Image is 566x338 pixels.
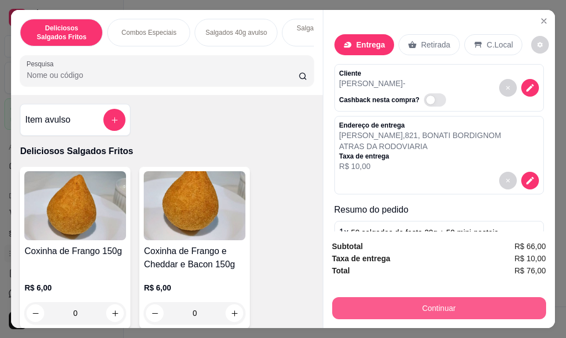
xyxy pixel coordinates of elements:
[421,39,450,50] p: Retirada
[339,141,501,152] p: ATRAS DA RODOVIARIA
[291,24,355,41] p: Salgados gourmet 40g
[515,265,546,277] span: R$ 76,00
[27,304,44,322] button: decrease-product-quantity
[24,171,126,240] img: product-image
[103,109,125,131] button: add-separate-item
[339,78,450,89] p: [PERSON_NAME] -
[226,304,243,322] button: increase-product-quantity
[24,282,126,293] p: R$ 6,00
[332,297,546,319] button: Continuar
[27,59,57,68] label: Pesquisa
[144,171,245,240] img: product-image
[332,242,363,251] strong: Subtotal
[24,245,126,258] h4: Coxinha de Frango 150g
[339,161,501,172] p: R$ 10,00
[521,79,539,97] button: decrease-product-quantity
[535,12,553,30] button: Close
[144,282,245,293] p: R$ 6,00
[27,70,298,81] input: Pesquisa
[515,252,546,265] span: R$ 10,00
[29,24,93,41] p: Deliciosos Salgados Fritos
[144,245,245,271] h4: Coxinha de Frango e Cheddar e Bacon 150g
[515,240,546,252] span: R$ 66,00
[146,304,164,322] button: decrease-product-quantity
[339,130,501,141] p: [PERSON_NAME] , 821 , BONATI BORDIGNOM
[339,121,501,130] p: Endereço de entrega
[339,228,503,250] span: 50 salgados de festa 20g + 50 mini-pasteis - avulso
[424,93,450,107] label: Automatic updates
[357,39,385,50] p: Entrega
[25,113,70,126] h4: Item avulso
[332,266,350,275] strong: Total
[499,172,517,189] button: decrease-product-quantity
[20,145,313,158] p: Deliciosos Salgados Fritos
[521,172,539,189] button: decrease-product-quantity
[106,304,124,322] button: increase-product-quantity
[334,203,544,216] p: Resumo do pedido
[332,254,391,263] strong: Taxa de entrega
[499,79,517,97] button: decrease-product-quantity
[339,152,501,161] p: Taxa de entrega
[206,28,267,37] p: Salgados 40g avulso
[531,36,549,54] button: decrease-product-quantity
[339,226,507,252] p: 1 x
[122,28,176,37] p: Combos Especiais
[487,39,513,50] p: C.Local
[339,96,420,104] p: Cashback nesta compra?
[339,69,450,78] p: Cliente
